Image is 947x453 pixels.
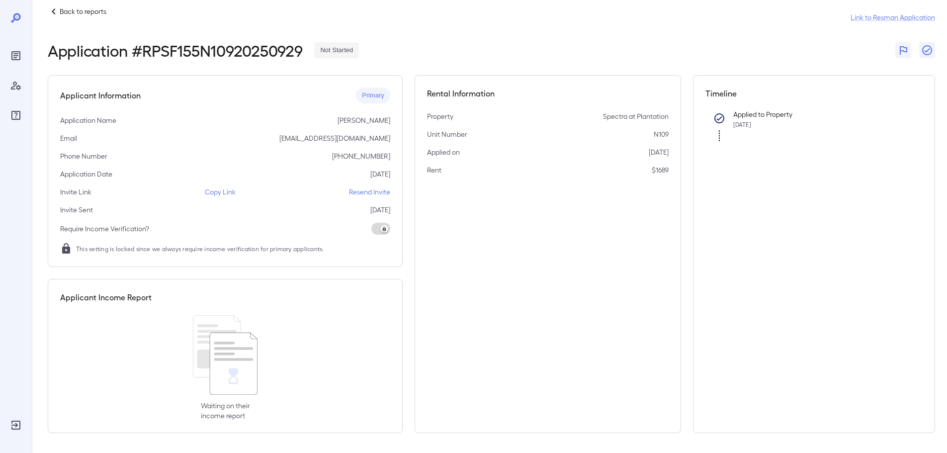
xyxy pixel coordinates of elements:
p: Applied on [427,147,460,157]
p: [DATE] [370,205,390,215]
div: Manage Users [8,78,24,93]
p: Property [427,111,453,121]
p: Invite Link [60,187,91,197]
p: Phone Number [60,151,107,161]
p: Waiting on their income report [201,401,250,421]
span: This setting is locked since we always require income verification for primary applicants. [76,244,324,254]
div: FAQ [8,107,24,123]
h5: Rental Information [427,88,669,99]
p: Back to reports [60,6,106,16]
button: Close Report [919,42,935,58]
h5: Applicant Income Report [60,291,152,303]
p: Require Income Verification? [60,224,149,234]
p: [PHONE_NUMBER] [332,151,390,161]
h5: Timeline [705,88,923,99]
h2: Application # RPSF155N10920250929 [48,41,302,59]
p: [DATE] [370,169,390,179]
p: Copy Link [205,187,236,197]
p: Application Name [60,115,116,125]
p: Email [60,133,77,143]
p: [PERSON_NAME] [338,115,390,125]
div: Log Out [8,417,24,433]
p: N109 [654,129,669,139]
button: Flag Report [895,42,911,58]
p: Unit Number [427,129,467,139]
p: Applied to Property [733,109,907,119]
p: [EMAIL_ADDRESS][DOMAIN_NAME] [279,133,390,143]
p: Rent [427,165,441,175]
p: Invite Sent [60,205,93,215]
div: Reports [8,48,24,64]
p: [DATE] [649,147,669,157]
span: [DATE] [733,121,751,128]
p: Spectra at Plantation [603,111,669,121]
p: Application Date [60,169,112,179]
span: Not Started [314,46,359,55]
a: Link to Resman Application [851,12,935,22]
p: $1689 [652,165,669,175]
span: Primary [356,91,390,100]
p: Resend Invite [349,187,390,197]
h5: Applicant Information [60,90,141,101]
